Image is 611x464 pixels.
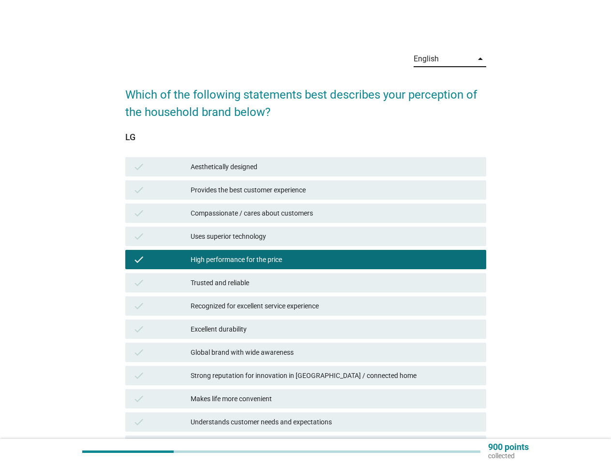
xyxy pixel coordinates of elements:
[133,393,145,405] i: check
[191,231,478,242] div: Uses superior technology
[191,393,478,405] div: Makes life more convenient
[488,443,529,451] p: 900 points
[133,207,145,219] i: check
[125,130,486,144] div: LG
[133,184,145,196] i: check
[133,231,145,242] i: check
[475,53,486,65] i: arrow_drop_down
[133,323,145,335] i: check
[125,76,486,121] h2: Which of the following statements best describes your perception of the household brand below?
[191,277,478,289] div: Trusted and reliable
[133,254,145,265] i: check
[133,161,145,173] i: check
[133,300,145,312] i: check
[191,254,478,265] div: High performance for the price
[488,451,529,460] p: collected
[191,184,478,196] div: Provides the best customer experience
[133,370,145,381] i: check
[191,370,478,381] div: Strong reputation for innovation in [GEOGRAPHIC_DATA] / connected home
[191,300,478,312] div: Recognized for excellent service experience
[191,416,478,428] div: Understands customer needs and expectations
[133,277,145,289] i: check
[133,347,145,358] i: check
[191,347,478,358] div: Global brand with wide awareness
[191,323,478,335] div: Excellent durability
[191,161,478,173] div: Aesthetically designed
[133,416,145,428] i: check
[414,55,439,63] div: English
[191,207,478,219] div: Compassionate / cares about customers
